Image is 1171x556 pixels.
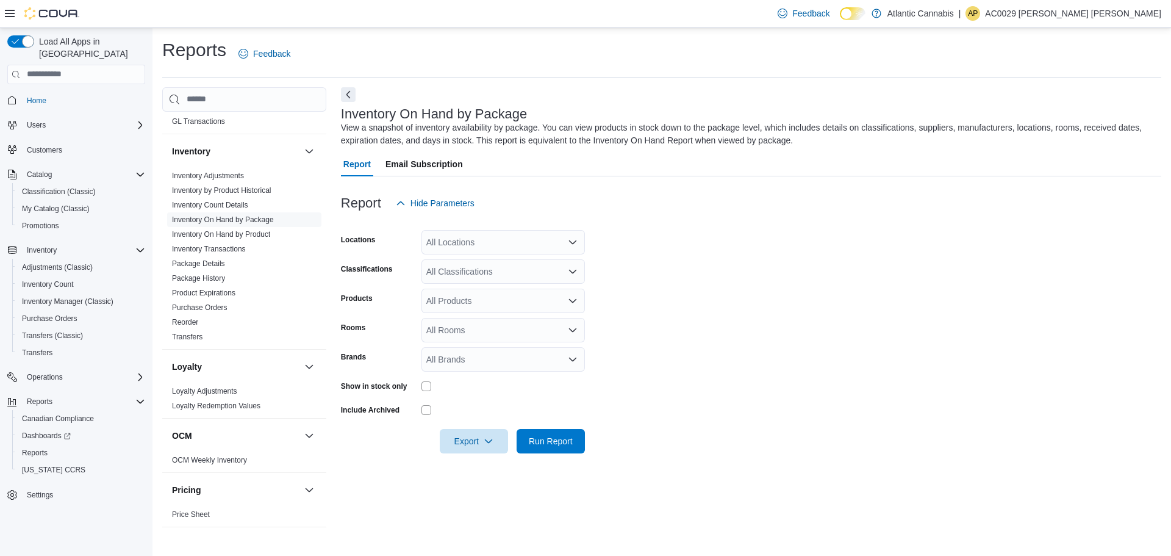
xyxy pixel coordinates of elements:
[172,289,235,297] a: Product Expirations
[12,217,150,234] button: Promotions
[22,297,113,306] span: Inventory Manager (Classic)
[302,144,317,159] button: Inventory
[12,293,150,310] button: Inventory Manager (Classic)
[17,411,99,426] a: Canadian Compliance
[22,394,57,409] button: Reports
[341,196,381,211] h3: Report
[17,201,95,216] a: My Catalog (Classic)
[27,490,53,500] span: Settings
[17,218,145,233] span: Promotions
[17,218,64,233] a: Promotions
[17,345,57,360] a: Transfers
[302,483,317,497] button: Pricing
[162,168,326,349] div: Inventory
[172,317,198,327] span: Reorder
[341,235,376,245] label: Locations
[12,427,150,444] a: Dashboards
[172,484,201,496] h3: Pricing
[12,444,150,461] button: Reports
[341,107,528,121] h3: Inventory On Hand by Package
[172,333,202,341] a: Transfers
[887,6,954,21] p: Atlantic Cannabis
[22,348,52,358] span: Transfers
[22,143,67,157] a: Customers
[22,142,145,157] span: Customers
[27,372,63,382] span: Operations
[985,6,1161,21] p: AC0029 [PERSON_NAME] [PERSON_NAME]
[22,465,85,475] span: [US_STATE] CCRS
[391,191,479,215] button: Hide Parameters
[172,456,247,464] a: OCM Weekly Inventory
[568,267,578,276] button: Open list of options
[22,331,83,341] span: Transfers (Classic)
[22,221,59,231] span: Promotions
[12,276,150,293] button: Inventory Count
[172,402,260,410] a: Loyalty Redemption Values
[17,428,76,443] a: Dashboards
[959,6,961,21] p: |
[22,370,145,385] span: Operations
[22,487,145,502] span: Settings
[17,277,79,292] a: Inventory Count
[12,200,150,217] button: My Catalog (Classic)
[22,118,145,132] span: Users
[22,414,94,424] span: Canadian Compliance
[7,87,145,536] nav: Complex example
[341,352,366,362] label: Brands
[302,359,317,374] button: Loyalty
[22,262,93,272] span: Adjustments (Classic)
[172,510,210,519] span: Price Sheet
[172,186,271,195] span: Inventory by Product Historical
[172,303,227,312] a: Purchase Orders
[447,429,501,453] span: Export
[17,311,145,326] span: Purchase Orders
[27,96,46,106] span: Home
[17,260,98,275] a: Adjustments (Classic)
[22,243,62,258] button: Inventory
[172,303,227,312] span: Purchase Orders
[17,446,145,460] span: Reports
[27,145,62,155] span: Customers
[2,141,150,159] button: Customers
[172,200,248,210] span: Inventory Count Details
[17,446,52,460] a: Reports
[22,370,68,385] button: Operations
[22,187,96,197] span: Classification (Classic)
[22,167,57,182] button: Catalog
[172,430,192,442] h3: OCM
[568,325,578,335] button: Open list of options
[2,242,150,259] button: Inventory
[162,384,326,418] div: Loyalty
[12,410,150,427] button: Canadian Compliance
[34,35,145,60] span: Load All Apps in [GEOGRAPHIC_DATA]
[17,294,145,309] span: Inventory Manager (Classic)
[17,328,145,343] span: Transfers (Classic)
[172,230,270,239] a: Inventory On Hand by Product
[341,87,356,102] button: Next
[172,361,202,373] h3: Loyalty
[22,118,51,132] button: Users
[172,229,270,239] span: Inventory On Hand by Product
[2,369,150,386] button: Operations
[17,201,145,216] span: My Catalog (Classic)
[440,429,508,453] button: Export
[27,170,52,179] span: Catalog
[172,510,210,519] a: Price Sheet
[172,274,225,283] a: Package History
[341,264,393,274] label: Classifications
[172,430,299,442] button: OCM
[172,387,237,395] a: Loyalty Adjustments
[172,484,299,496] button: Pricing
[162,38,226,62] h1: Reports
[12,310,150,327] button: Purchase Orders
[22,431,71,441] span: Dashboards
[12,259,150,276] button: Adjustments (Classic)
[27,245,57,255] span: Inventory
[172,361,299,373] button: Loyalty
[17,294,118,309] a: Inventory Manager (Classic)
[22,204,90,214] span: My Catalog (Classic)
[2,117,150,134] button: Users
[172,186,271,195] a: Inventory by Product Historical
